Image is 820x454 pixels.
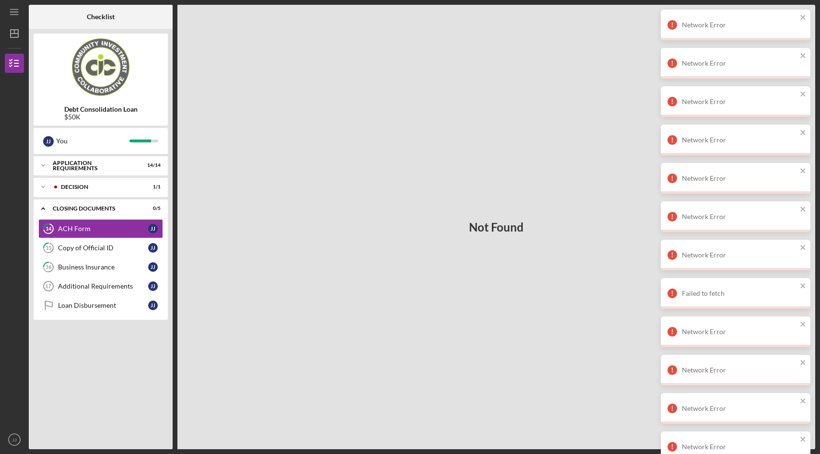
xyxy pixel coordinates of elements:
[148,224,158,233] div: J J
[46,245,51,251] tspan: 15
[682,290,797,297] div: Failed to fetch
[58,244,148,252] div: Copy of Official ID
[12,437,17,442] text: JJ
[682,328,797,336] div: Network Error
[38,277,163,296] a: 17Additional RequirementsJJ
[58,282,148,290] div: Additional Requirements
[46,264,52,270] tspan: 16
[38,296,163,315] a: Loan DisbursementJJ
[800,359,807,368] button: close
[53,160,137,171] div: Application Requirements
[64,113,138,121] div: $50K
[58,302,148,309] div: Loan Disbursement
[682,251,797,259] div: Network Error
[800,13,807,23] button: close
[53,206,137,211] div: Closing Documents
[143,206,161,211] div: 0 / 5
[682,59,797,67] div: Network Error
[87,13,115,21] b: Checklist
[61,184,137,190] div: Decision
[38,219,163,238] a: 14ACH FormJJ
[64,105,138,113] b: Debt Consolidation Loan
[682,405,797,412] div: Network Error
[45,283,51,289] tspan: 17
[143,184,161,190] div: 1 / 1
[800,397,807,406] button: close
[148,262,158,272] div: J J
[800,205,807,214] button: close
[43,136,54,147] div: J J
[34,38,168,96] img: Product logo
[682,213,797,221] div: Network Error
[682,136,797,144] div: Network Error
[56,133,129,149] div: You
[800,282,807,291] button: close
[682,175,797,182] div: Network Error
[5,430,24,449] button: JJ
[682,443,797,451] div: Network Error
[143,163,161,168] div: 14 / 14
[58,263,148,271] div: Business Insurance
[800,244,807,253] button: close
[682,21,797,29] div: Network Error
[58,225,148,233] div: ACH Form
[46,226,52,232] tspan: 14
[682,366,797,374] div: Network Error
[800,435,807,444] button: close
[38,257,163,277] a: 16Business InsuranceJJ
[148,243,158,253] div: J J
[800,90,807,99] button: close
[148,281,158,291] div: J J
[469,221,524,234] h3: Not Found
[800,167,807,176] button: close
[800,320,807,329] button: close
[800,52,807,61] button: close
[682,98,797,105] div: Network Error
[38,238,163,257] a: 15Copy of Official IDJJ
[148,301,158,310] div: J J
[800,128,807,138] button: close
